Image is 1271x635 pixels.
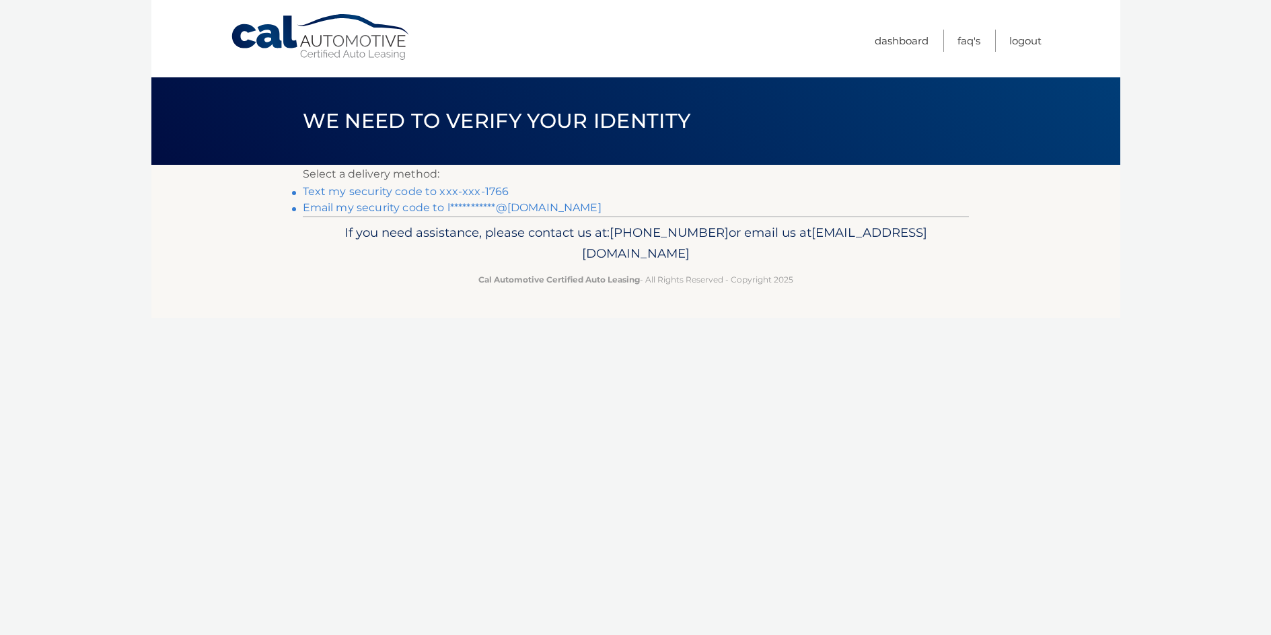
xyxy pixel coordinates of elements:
[610,225,729,240] span: [PHONE_NUMBER]
[303,108,691,133] span: We need to verify your identity
[875,30,929,52] a: Dashboard
[1009,30,1042,52] a: Logout
[303,165,969,184] p: Select a delivery method:
[230,13,412,61] a: Cal Automotive
[312,272,960,287] p: - All Rights Reserved - Copyright 2025
[957,30,980,52] a: FAQ's
[312,222,960,265] p: If you need assistance, please contact us at: or email us at
[478,274,640,285] strong: Cal Automotive Certified Auto Leasing
[303,185,509,198] a: Text my security code to xxx-xxx-1766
